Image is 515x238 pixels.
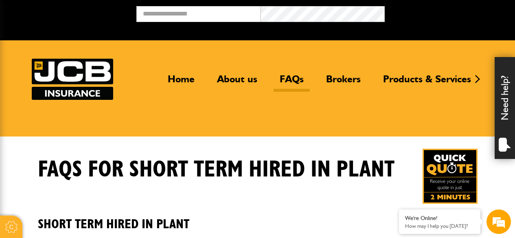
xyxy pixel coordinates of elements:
[385,6,509,19] button: Broker Login
[32,59,113,100] img: JCB Insurance Services logo
[423,149,478,204] a: Get your insurance quote in just 2-minutes
[38,204,478,232] h2: Short Term Hired In Plant
[38,156,394,183] h1: FAQS for Short Term Hired In Plant
[320,73,367,92] a: Brokers
[274,73,310,92] a: FAQs
[211,73,263,92] a: About us
[162,73,201,92] a: Home
[405,223,474,229] p: How may I help you today?
[405,215,474,222] div: We're Online!
[377,73,477,92] a: Products & Services
[495,57,515,159] div: Need help?
[423,149,478,204] img: Quick Quote
[32,59,113,100] a: JCB Insurance Services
